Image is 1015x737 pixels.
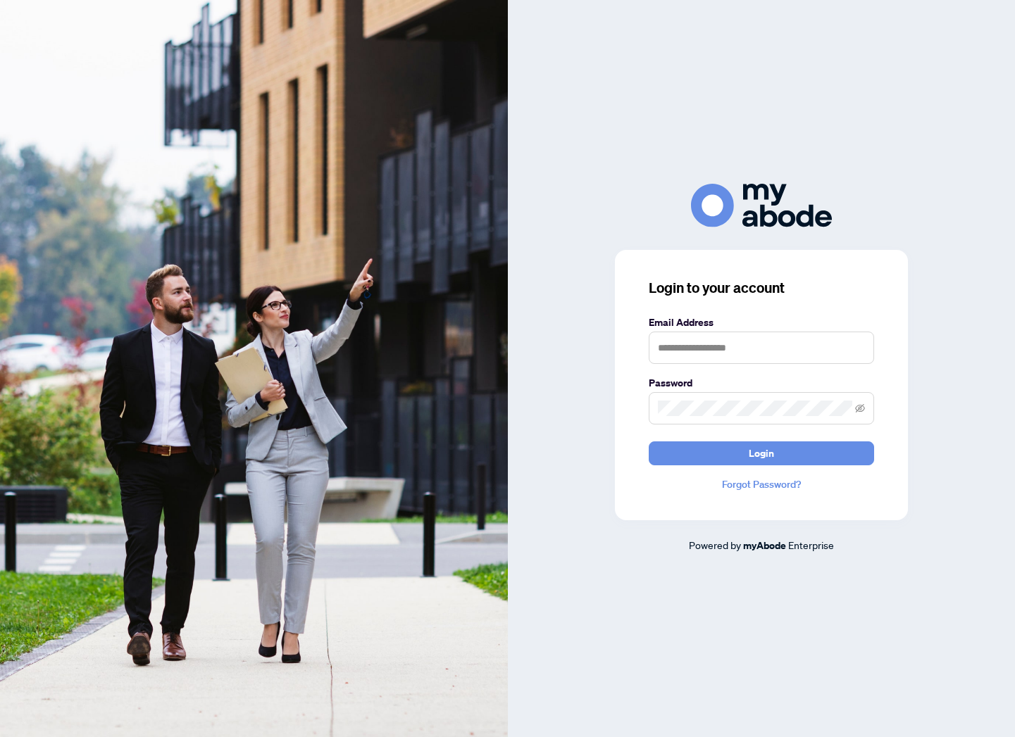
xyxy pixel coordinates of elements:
span: Enterprise [788,538,834,551]
a: myAbode [743,538,786,553]
a: Forgot Password? [649,477,874,492]
button: Login [649,441,874,465]
label: Email Address [649,315,874,330]
label: Password [649,375,874,391]
h3: Login to your account [649,278,874,298]
span: Login [749,442,774,465]
img: ma-logo [691,184,832,227]
span: eye-invisible [855,403,865,413]
span: Powered by [689,538,741,551]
